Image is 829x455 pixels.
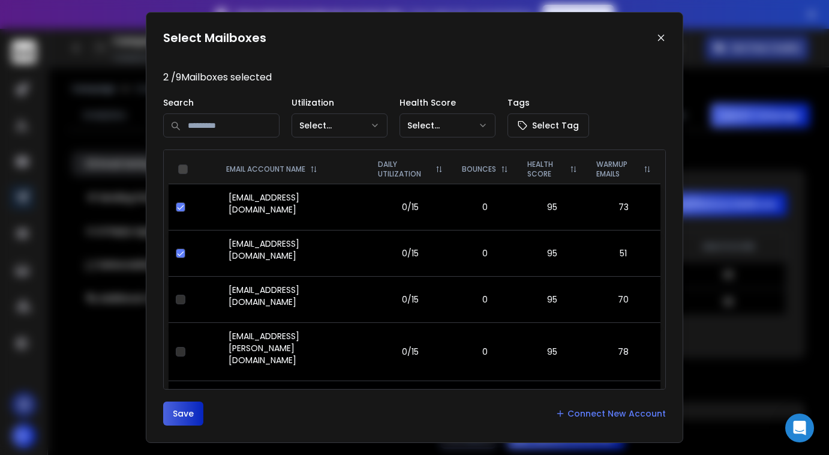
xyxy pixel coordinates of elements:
button: Select... [400,113,495,137]
p: 0 [459,247,510,259]
td: 70 [587,276,660,322]
p: Tags [507,97,589,109]
td: 95 [518,276,587,322]
p: 0 [459,346,510,358]
button: Save [163,402,203,426]
td: 95 [518,230,587,276]
td: 40 [587,381,660,439]
a: Connect New Account [555,408,666,420]
td: 95 [518,381,587,439]
p: Health Score [400,97,495,109]
p: Search [163,97,280,109]
p: 0 [459,294,510,306]
h1: Select Mailboxes [163,29,266,46]
p: 2 / 9 Mailboxes selected [163,70,666,85]
td: 0/15 [368,184,452,230]
p: WARMUP EMAILS [596,160,639,179]
p: Utilization [292,97,388,109]
td: 73 [587,184,660,230]
p: [EMAIL_ADDRESS][DOMAIN_NAME] [229,284,361,308]
p: [EMAIL_ADDRESS][DOMAIN_NAME] [229,238,361,262]
td: 51 [587,230,660,276]
button: Select Tag [507,113,589,137]
p: 0 [459,201,510,213]
p: BOUNCES [462,164,496,174]
td: 0/15 [368,322,452,381]
button: Select... [292,113,388,137]
div: Open Intercom Messenger [785,414,814,442]
p: [EMAIL_ADDRESS][PERSON_NAME][DOMAIN_NAME] [229,388,361,424]
td: 95 [518,322,587,381]
td: 0/15 [368,381,452,439]
p: DAILY UTILIZATION [378,160,431,179]
td: 78 [587,322,660,381]
td: 0/15 [368,276,452,322]
td: 95 [518,184,587,230]
div: EMAIL ACCOUNT NAME [226,164,359,174]
td: 0/15 [368,230,452,276]
p: [EMAIL_ADDRESS][DOMAIN_NAME] [229,191,361,215]
p: [EMAIL_ADDRESS][PERSON_NAME][DOMAIN_NAME] [229,330,361,366]
p: HEALTH SCORE [527,160,565,179]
